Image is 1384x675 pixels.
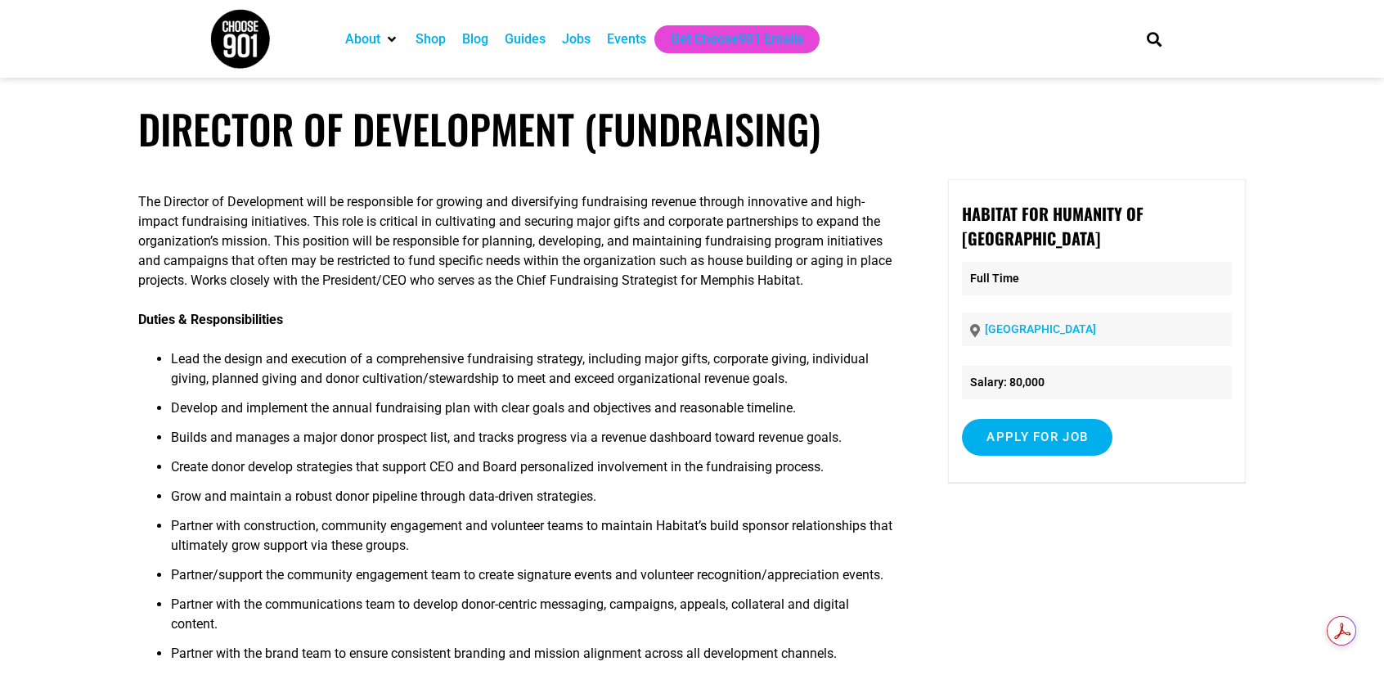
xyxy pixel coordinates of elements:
[671,29,803,49] a: Get Choose901 Emails
[171,398,892,428] li: Develop and implement the annual fundraising plan with clear goals and objectives and reasonable ...
[345,29,380,49] a: About
[171,644,892,673] li: Partner with the brand team to ensure consistent branding and mission alignment across all develo...
[171,516,892,565] li: Partner with construction, community engagement and volunteer teams to maintain Habitat’s build s...
[138,312,283,327] strong: Duties & Responsibilities
[505,29,546,49] a: Guides
[962,419,1112,456] input: Apply for job
[962,262,1231,295] p: Full Time
[416,29,446,49] a: Shop
[1141,25,1168,52] div: Search
[462,29,488,49] a: Blog
[138,105,1246,153] h1: Director of Development (Fundraising)
[171,457,892,487] li: Create donor develop strategies that support CEO and Board personalized involvement in the fundra...
[171,487,892,516] li: Grow and maintain a robust donor pipeline through data-driven strategies.
[607,29,646,49] a: Events
[337,25,1119,53] nav: Main nav
[171,595,892,644] li: Partner with the communications team to develop donor-centric messaging, campaigns, appeals, coll...
[171,428,892,457] li: Builds and manages a major donor prospect list, and tracks progress via a revenue dashboard towar...
[962,201,1144,250] strong: Habitat for Humanity of [GEOGRAPHIC_DATA]
[171,349,892,398] li: Lead the design and execution of a comprehensive fundraising strategy, including major gifts, cor...
[138,192,892,290] p: The Director of Development will be responsible for growing and diversifying fundraising revenue ...
[337,25,407,53] div: About
[171,565,892,595] li: Partner/support the community engagement team to create signature events and volunteer recognitio...
[562,29,591,49] a: Jobs
[962,366,1231,399] li: Salary: 80,000
[985,322,1096,335] a: [GEOGRAPHIC_DATA]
